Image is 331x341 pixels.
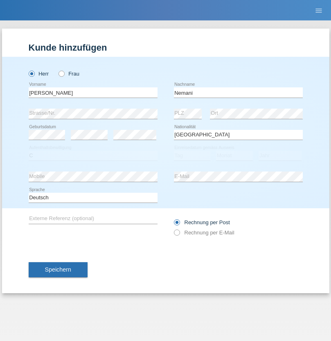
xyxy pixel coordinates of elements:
label: Herr [29,71,49,77]
input: Frau [59,71,64,76]
button: Speichern [29,262,88,278]
a: menu [311,8,327,13]
label: Rechnung per Post [174,219,230,225]
label: Rechnung per E-Mail [174,230,234,236]
input: Rechnung per E-Mail [174,230,179,240]
label: Frau [59,71,79,77]
span: Speichern [45,266,71,273]
input: Herr [29,71,34,76]
input: Rechnung per Post [174,219,179,230]
i: menu [315,7,323,15]
h1: Kunde hinzufügen [29,42,303,53]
